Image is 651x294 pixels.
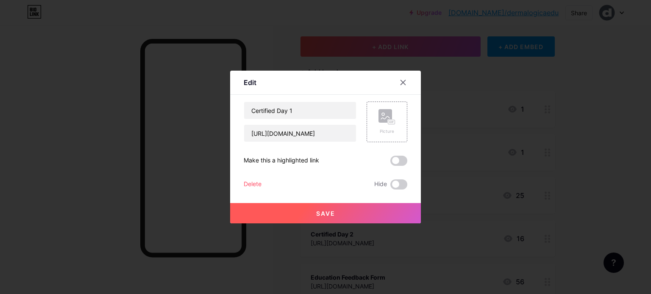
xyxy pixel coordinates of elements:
input: URL [244,125,356,142]
span: Hide [374,179,387,190]
div: Delete [244,179,262,190]
button: Save [230,203,421,223]
input: Title [244,102,356,119]
div: Edit [244,77,256,88]
div: Make this a highlighted link [244,156,319,166]
div: Picture [378,128,395,135]
span: Save [316,210,335,217]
